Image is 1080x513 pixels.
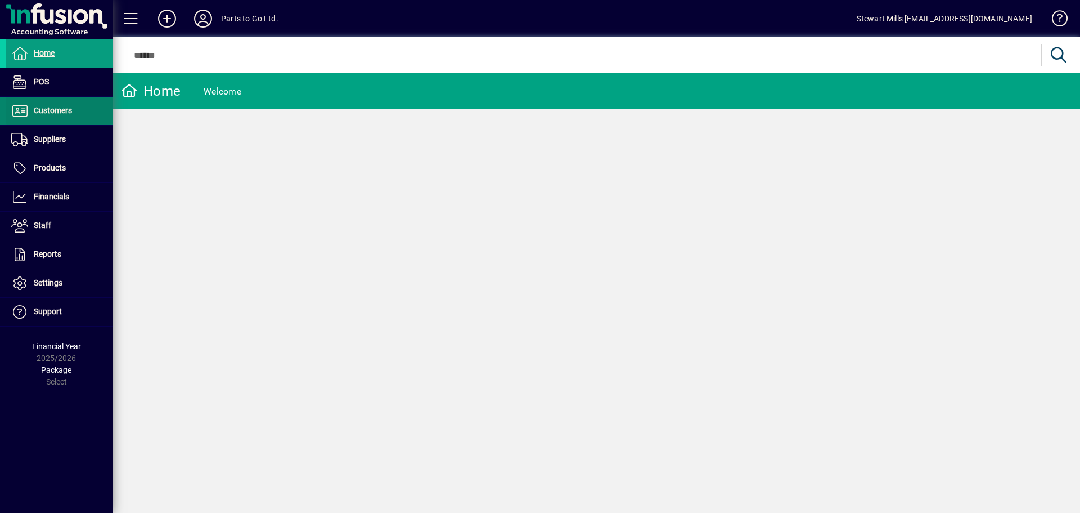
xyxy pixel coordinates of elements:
a: Reports [6,240,112,269]
span: Staff [34,221,51,230]
a: Knowledge Base [1043,2,1066,39]
span: Support [34,307,62,316]
a: Staff [6,212,112,240]
a: Support [6,298,112,326]
span: Settings [34,278,62,287]
button: Profile [185,8,221,29]
span: POS [34,77,49,86]
a: Customers [6,97,112,125]
a: Products [6,154,112,182]
span: Products [34,163,66,172]
span: Customers [34,106,72,115]
span: Home [34,48,55,57]
div: Welcome [204,83,241,101]
span: Suppliers [34,135,66,144]
a: Settings [6,269,112,297]
span: Financial Year [32,342,81,351]
div: Home [121,82,181,100]
span: Financials [34,192,69,201]
div: Parts to Go Ltd. [221,10,278,28]
span: Reports [34,249,61,258]
div: Stewart Mills [EMAIL_ADDRESS][DOMAIN_NAME] [857,10,1032,28]
a: POS [6,68,112,96]
a: Financials [6,183,112,211]
span: Package [41,365,71,374]
a: Suppliers [6,126,112,154]
button: Add [149,8,185,29]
